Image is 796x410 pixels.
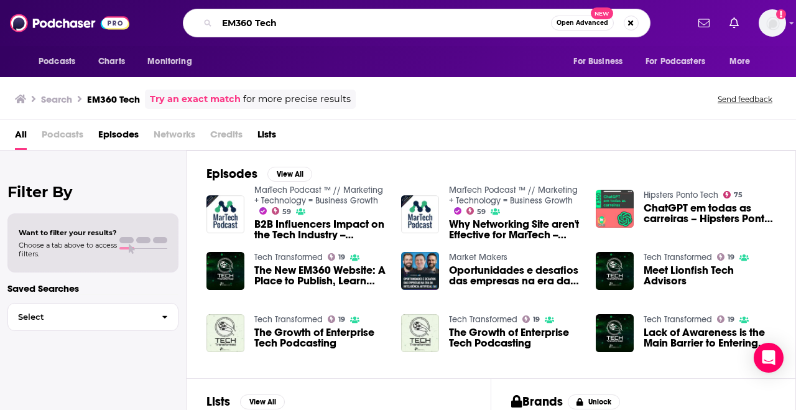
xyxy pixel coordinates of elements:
a: Hipsters Ponto Tech [644,190,718,200]
a: Tech Transformed [254,314,323,325]
img: Oportunidades e desafios das empresas na era da Inteligência Artificial (IA) | AI 360 #03 [401,252,439,290]
a: ChatGPT em todas as carreiras – Hipsters Ponto Tech #360 [644,203,775,224]
button: open menu [30,50,91,73]
span: 19 [728,254,734,260]
button: View All [267,167,312,182]
a: Why Networking Site aren't Effective for MarTech -- Michael Lodge // EM360 Tech [449,219,581,240]
a: Market Makers [449,252,507,263]
img: The New EM360 Website: A Place to Publish, Learn and Earn [206,252,244,290]
a: Meet Lionfish Tech Advisors [644,265,775,286]
span: 19 [728,317,734,322]
a: 59 [272,207,292,215]
h2: Episodes [206,166,257,182]
a: B2B Influencers Impact on the Tech Industry -- Michael Lodge // EM360 Tech [254,219,386,240]
a: 59 [466,207,486,215]
span: Choose a tab above to access filters. [19,241,117,258]
h3: EM360 Tech [87,93,140,105]
div: Open Intercom Messenger [754,343,784,373]
img: Why Networking Site aren't Effective for MarTech -- Michael Lodge // EM360 Tech [401,195,439,233]
span: for more precise results [243,92,351,106]
img: User Profile [759,9,786,37]
a: Lack of Awareness is the Main Barrier to Entering Tech Industry [644,327,775,348]
a: Show notifications dropdown [693,12,715,34]
div: Search podcasts, credits, & more... [183,9,650,37]
button: Show profile menu [759,9,786,37]
a: Try an exact match [150,92,241,106]
a: Tech Transformed [644,252,712,263]
span: New [591,7,613,19]
a: Lack of Awareness is the Main Barrier to Entering Tech Industry [596,314,634,352]
a: The New EM360 Website: A Place to Publish, Learn and Earn [254,265,386,286]
img: The Growth of Enterprise Tech Podcasting [206,314,244,352]
a: All [15,124,27,150]
button: Unlock [568,394,621,409]
a: Lists [257,124,276,150]
a: 19 [717,253,735,261]
span: B2B Influencers Impact on the Tech Industry -- [PERSON_NAME] // EM360 Tech [254,219,386,240]
button: open menu [565,50,638,73]
input: Search podcasts, credits, & more... [217,13,551,33]
h2: Filter By [7,183,178,201]
a: 19 [522,315,540,323]
span: Select [8,313,152,321]
a: B2B Influencers Impact on the Tech Industry -- Michael Lodge // EM360 Tech [206,195,244,233]
a: Show notifications dropdown [724,12,744,34]
p: Saved Searches [7,282,178,294]
span: Podcasts [42,124,83,150]
img: ChatGPT em todas as carreiras – Hipsters Ponto Tech #360 [596,190,634,228]
button: Select [7,303,178,331]
span: Credits [210,124,243,150]
a: 19 [328,253,346,261]
span: Networks [154,124,195,150]
a: ListsView All [206,394,285,409]
a: MarTech Podcast ™ // Marketing + Technology = Business Growth [254,185,383,206]
span: 19 [533,317,540,322]
img: Meet Lionfish Tech Advisors [596,252,634,290]
button: open menu [637,50,723,73]
span: Open Advanced [557,20,608,26]
a: Tech Transformed [254,252,323,263]
button: open menu [721,50,766,73]
button: Open AdvancedNew [551,16,614,30]
span: For Podcasters [646,53,705,70]
a: MarTech Podcast ™ // Marketing + Technology = Business Growth [449,185,578,206]
h2: Brands [511,394,563,409]
span: Oportunidades e desafios das empresas na era da Inteligência Artificial (IA) | AI 360 #03 [449,265,581,286]
img: Podchaser - Follow, Share and Rate Podcasts [10,11,129,35]
span: Monitoring [147,53,192,70]
a: Charts [90,50,132,73]
span: 19 [338,254,345,260]
a: Tech Transformed [449,314,517,325]
a: 19 [717,315,735,323]
img: The Growth of Enterprise Tech Podcasting [401,314,439,352]
span: 19 [338,317,345,322]
span: 59 [282,209,291,215]
h3: Search [41,93,72,105]
a: 75 [723,191,743,198]
svg: Add a profile image [776,9,786,19]
a: The Growth of Enterprise Tech Podcasting [254,327,386,348]
span: Want to filter your results? [19,228,117,237]
button: View All [240,394,285,409]
button: open menu [139,50,208,73]
h2: Lists [206,394,230,409]
span: Podcasts [39,53,75,70]
a: Episodes [98,124,139,150]
a: The Growth of Enterprise Tech Podcasting [449,327,581,348]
